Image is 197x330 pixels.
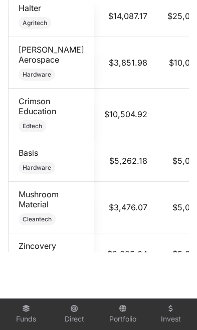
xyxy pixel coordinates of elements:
span: Hardware [23,164,51,172]
a: Direct [54,301,94,328]
a: Mushroom Material [19,189,59,209]
td: $3,851.98 [94,37,157,89]
span: Agritech [23,19,47,27]
a: [PERSON_NAME] Aerospace [19,45,84,65]
iframe: Chat Widget [147,282,197,330]
a: Crimson Education [19,96,56,116]
a: Halter [19,3,41,13]
a: Basis [19,148,38,158]
td: $3,476.07 [94,182,157,233]
a: Zincovery [19,241,56,251]
a: Portfolio [103,301,143,328]
a: Funds [6,301,46,328]
span: Hardware [23,71,51,79]
td: $5,262.18 [94,140,157,182]
td: $2,825.04 [94,233,157,275]
span: Cleantech [23,215,52,223]
td: $10,504.92 [94,89,157,140]
span: Edtech [23,122,42,130]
